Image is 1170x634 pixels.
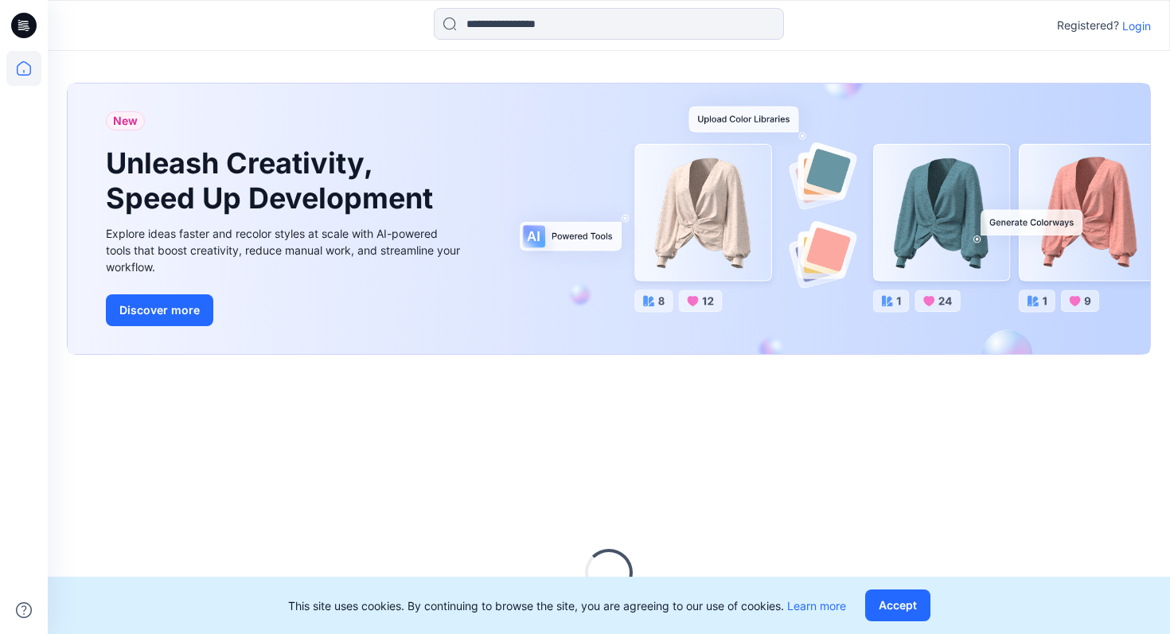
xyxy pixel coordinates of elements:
p: This site uses cookies. By continuing to browse the site, you are agreeing to our use of cookies. [288,597,846,614]
button: Discover more [106,294,213,326]
span: New [113,111,138,130]
a: Discover more [106,294,464,326]
button: Accept [865,589,930,621]
p: Registered? [1057,16,1119,35]
a: Learn more [787,599,846,613]
p: Login [1122,18,1151,34]
div: Explore ideas faster and recolor styles at scale with AI-powered tools that boost creativity, red... [106,225,464,275]
h1: Unleash Creativity, Speed Up Development [106,146,440,215]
